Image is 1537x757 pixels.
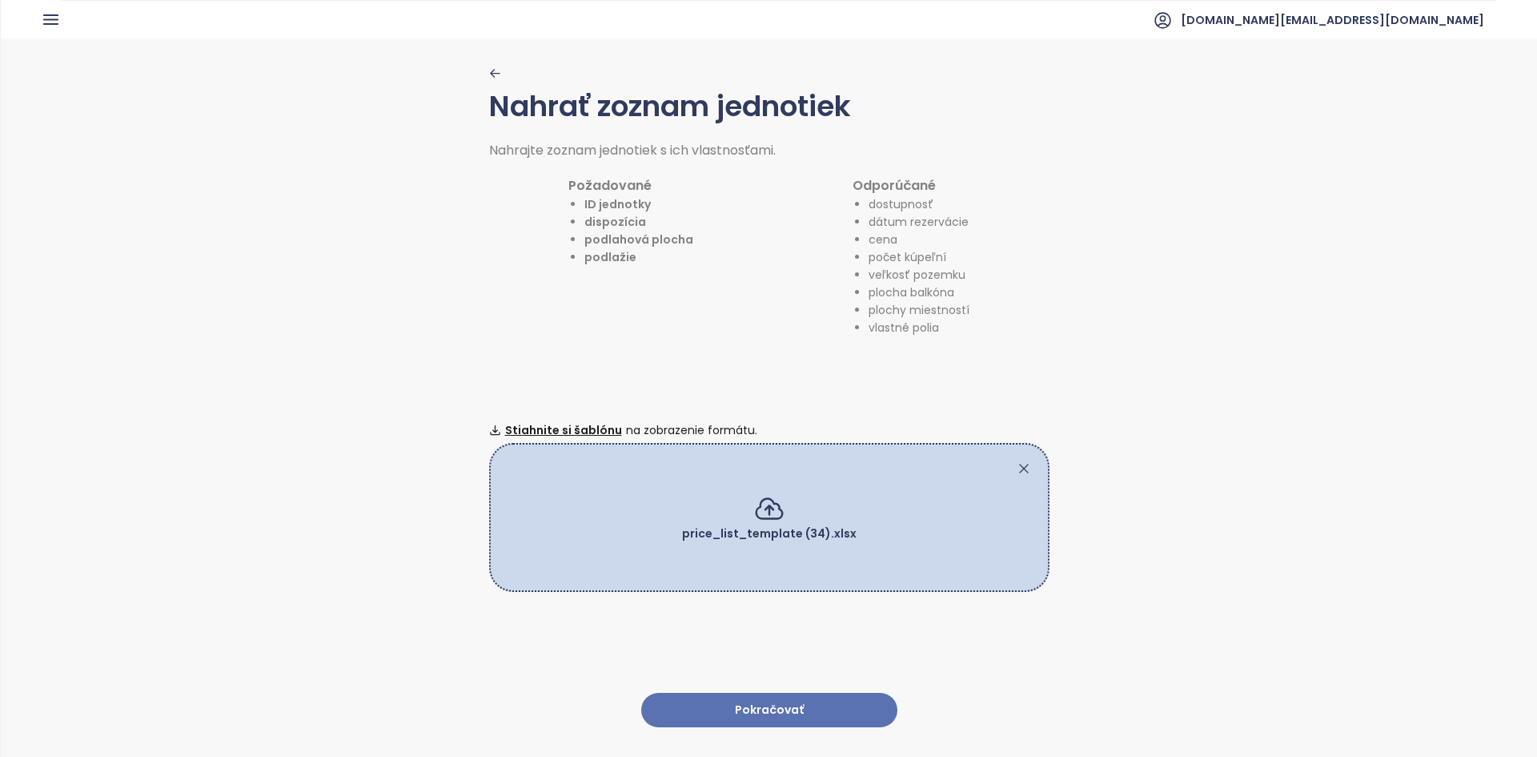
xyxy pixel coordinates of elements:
[584,213,693,231] li: dispozícia
[1181,1,1484,39] span: [DOMAIN_NAME][EMAIL_ADDRESS][DOMAIN_NAME]
[853,175,969,195] h1: Odporúčané
[489,421,1049,439] a: Stiahnite si šablónuna zobrazenie formátu.
[869,195,969,213] li: dostupnosť
[869,284,969,301] li: plocha balkóna
[568,175,693,195] h1: Požadované
[584,195,693,213] li: ID jednotky
[505,421,622,439] span: Stiahnite si šablónu
[869,266,969,284] li: veľkosť pozemku
[682,525,857,542] span: price_list_template (34).xlsx
[869,248,969,266] li: počet kúpeľní
[489,421,1049,439] div: na zobrazenie formátu.
[584,248,693,266] li: podlažie
[489,84,1049,142] h1: Nahrať zoznam jednotiek
[869,231,969,248] li: cena
[869,301,969,319] li: plochy miestností
[641,693,897,727] button: Pokračovať
[869,213,969,231] li: dátum rezervácie
[869,319,969,336] li: vlastné polia
[584,231,693,248] li: podlahová plocha
[489,141,776,159] span: Nahrajte zoznam jednotiek s ich vlastnosťami.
